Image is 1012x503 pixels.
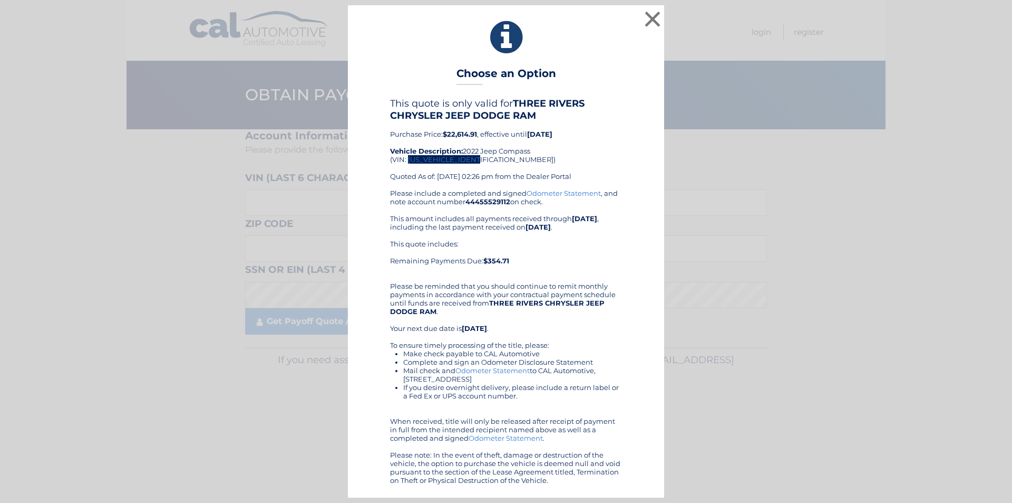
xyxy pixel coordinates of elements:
[462,324,487,333] b: [DATE]
[390,299,605,316] b: THREE RIVERS CHRYSLER JEEP DODGE RAM
[390,98,585,121] b: THREE RIVERS CHRYSLER JEEP DODGE RAM
[443,130,477,138] b: $22,614.91
[403,383,622,400] li: If you desire overnight delivery, please include a return label or a Fed Ex or UPS account number.
[390,98,622,121] h4: This quote is only valid for
[572,214,597,223] b: [DATE]
[403,366,622,383] li: Mail check and to CAL Automotive, [STREET_ADDRESS]
[390,98,622,188] div: Purchase Price: , effective until 2022 Jeep Compass (VIN: [US_VEHICLE_IDENTIFICATION_NUMBER]) Quo...
[483,257,509,265] b: $354.71
[526,223,551,231] b: [DATE]
[465,197,510,206] b: 44455529112
[390,147,463,155] strong: Vehicle Description:
[469,434,543,442] a: Odometer Statement
[527,130,552,138] b: [DATE]
[642,8,663,30] button: ×
[403,358,622,366] li: Complete and sign an Odometer Disclosure Statement
[527,189,601,197] a: Odometer Statement
[455,366,530,375] a: Odometer Statement
[403,349,622,358] li: Make check payable to CAL Automotive
[390,240,622,273] div: This quote includes: Remaining Payments Due:
[456,67,556,86] h3: Choose an Option
[390,189,622,485] div: Please include a completed and signed , and note account number on check. This amount includes al...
